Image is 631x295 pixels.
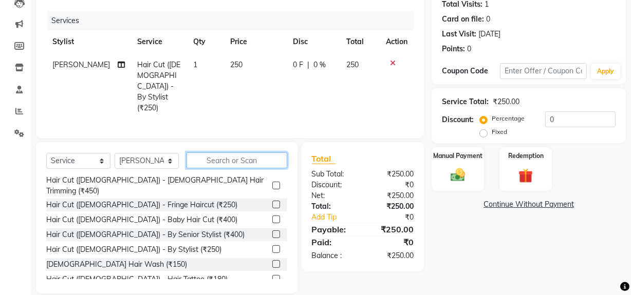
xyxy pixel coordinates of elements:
[363,236,421,248] div: ₹0
[492,127,507,136] label: Fixed
[433,151,482,161] label: Manual Payment
[373,212,421,223] div: ₹0
[363,250,421,261] div: ₹250.00
[434,199,624,210] a: Continue Without Payment
[312,153,336,164] span: Total
[307,60,309,70] span: |
[363,190,421,201] div: ₹250.00
[304,190,363,201] div: Net:
[486,14,490,25] div: 0
[304,180,363,190] div: Discount:
[224,30,287,53] th: Price
[304,250,363,261] div: Balance :
[508,151,544,161] label: Redemption
[363,180,421,190] div: ₹0
[380,30,414,53] th: Action
[293,60,303,70] span: 0 F
[304,236,363,248] div: Paid:
[467,44,471,54] div: 0
[304,223,363,235] div: Payable:
[46,259,187,270] div: [DEMOGRAPHIC_DATA] Hair Wash (₹150)
[514,167,537,185] img: _gift.svg
[46,244,221,255] div: Hair Cut ([DEMOGRAPHIC_DATA]) - By Stylist (₹250)
[591,64,620,79] button: Apply
[137,60,180,112] span: Hair Cut ([DEMOGRAPHIC_DATA]) - By Stylist (₹250)
[446,167,470,184] img: _cash.svg
[131,30,187,53] th: Service
[46,175,268,196] div: Hair Cut ([DEMOGRAPHIC_DATA]) - [DEMOGRAPHIC_DATA] Hair Trimming (₹450)
[304,169,363,180] div: Sub Total:
[500,63,587,79] input: Enter Offer / Coupon Code
[46,274,228,285] div: Hair Cut ([DEMOGRAPHIC_DATA]) - Hair Tattoo (₹180)
[304,201,363,212] div: Total:
[363,169,421,180] div: ₹250.00
[313,60,326,70] span: 0 %
[478,29,500,40] div: [DATE]
[442,29,476,40] div: Last Visit:
[492,114,525,123] label: Percentage
[46,229,245,240] div: Hair Cut ([DEMOGRAPHIC_DATA]) - By Senior Stylist (₹400)
[47,11,421,30] div: Services
[340,30,380,53] th: Total
[46,200,237,210] div: Hair Cut ([DEMOGRAPHIC_DATA]) - Fringe Haircut (₹250)
[187,152,287,168] input: Search or Scan
[442,14,484,25] div: Card on file:
[52,60,110,69] span: [PERSON_NAME]
[230,60,243,69] span: 250
[363,223,421,235] div: ₹250.00
[442,44,465,54] div: Points:
[46,30,131,53] th: Stylist
[363,201,421,212] div: ₹250.00
[187,30,224,53] th: Qty
[287,30,340,53] th: Disc
[442,114,474,125] div: Discount:
[193,60,197,69] span: 1
[346,60,359,69] span: 250
[442,96,489,107] div: Service Total:
[442,66,500,76] div: Coupon Code
[46,214,237,225] div: Hair Cut ([DEMOGRAPHIC_DATA]) - Baby Hair Cut (₹400)
[493,96,519,107] div: ₹250.00
[304,212,373,223] a: Add Tip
